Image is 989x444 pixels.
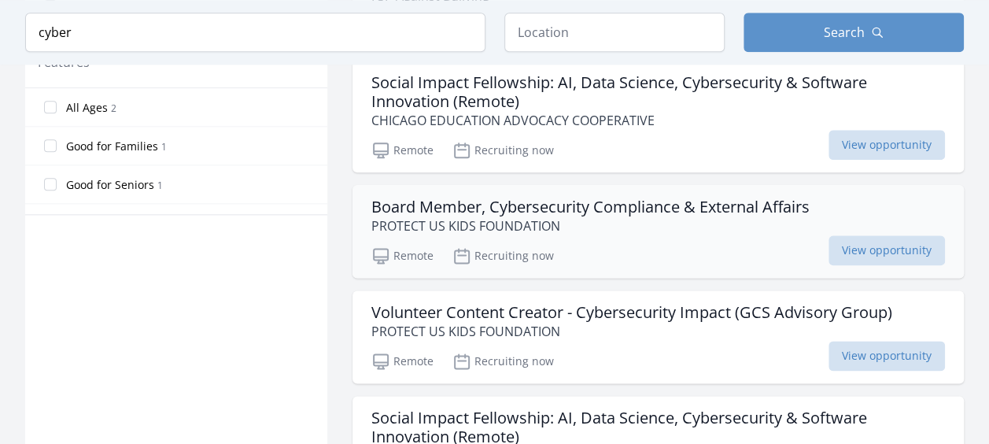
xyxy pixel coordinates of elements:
[828,341,945,371] span: View opportunity
[744,13,964,52] button: Search
[828,130,945,160] span: View opportunity
[66,177,154,193] span: Good for Seniors
[44,139,57,152] input: Good for Families 1
[371,73,945,111] h3: Social Impact Fellowship: AI, Data Science, Cybersecurity & Software Innovation (Remote)
[371,141,434,160] p: Remote
[44,101,57,113] input: All Ages 2
[352,185,964,278] a: Board Member, Cybersecurity Compliance & External Affairs PROTECT US KIDS FOUNDATION Remote Recru...
[824,23,865,42] span: Search
[25,13,485,52] input: Keyword
[352,290,964,383] a: Volunteer Content Creator - Cybersecurity Impact (GCS Advisory Group) PROTECT US KIDS FOUNDATION ...
[44,178,57,191] input: Good for Seniors 1
[452,141,554,160] p: Recruiting now
[371,303,892,322] h3: Volunteer Content Creator - Cybersecurity Impact (GCS Advisory Group)
[371,352,434,371] p: Remote
[371,111,945,130] p: CHICAGO EDUCATION ADVOCACY COOPERATIVE
[504,13,725,52] input: Location
[111,102,116,115] span: 2
[371,322,892,341] p: PROTECT US KIDS FOUNDATION
[66,100,108,116] span: All Ages
[371,216,810,235] p: PROTECT US KIDS FOUNDATION
[452,246,554,265] p: Recruiting now
[452,352,554,371] p: Recruiting now
[66,139,158,154] span: Good for Families
[161,140,167,154] span: 1
[828,235,945,265] span: View opportunity
[371,198,810,216] h3: Board Member, Cybersecurity Compliance & External Affairs
[352,61,964,172] a: Social Impact Fellowship: AI, Data Science, Cybersecurity & Software Innovation (Remote) CHICAGO ...
[157,179,163,192] span: 1
[371,246,434,265] p: Remote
